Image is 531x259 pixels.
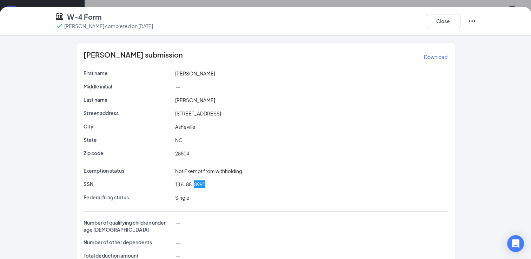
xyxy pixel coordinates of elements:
p: Last name [84,96,173,103]
button: Close [426,14,461,28]
span: 116-88-8990 [175,181,205,187]
button: Download [424,51,448,62]
span: [PERSON_NAME] [175,97,215,103]
span: [PERSON_NAME] submission [84,51,183,62]
p: Download [424,53,447,60]
p: [PERSON_NAME] completed on [DATE] [64,22,153,29]
span: Asheville [175,124,195,130]
span: [PERSON_NAME] [175,70,215,77]
p: Number of qualifying children under age [DEMOGRAPHIC_DATA] [84,219,173,233]
span: -- [175,253,180,259]
h4: W-4 Form [67,12,101,22]
p: Street address [84,109,173,117]
span: [STREET_ADDRESS] [175,110,221,117]
span: NC [175,137,182,143]
p: First name [84,69,173,77]
p: State [84,136,173,143]
svg: Checkmark [55,22,64,30]
p: Middle initial [84,83,173,90]
svg: Ellipses [468,17,476,25]
p: Exemption status [84,167,173,174]
span: 28804 [175,150,189,157]
svg: TaxGovernmentIcon [55,12,64,20]
span: -- [175,239,180,246]
p: Total deduction amount [84,252,173,259]
p: Number of other dependents [84,239,173,246]
span: Single [175,194,190,201]
span: -- [175,220,180,226]
p: Federal filing status [84,194,173,201]
span: Not Exempt from withholding [175,168,242,174]
p: SSN [84,180,173,187]
p: City [84,123,173,130]
p: Zip code [84,150,173,157]
span: -- [175,84,180,90]
div: Open Intercom Messenger [507,235,524,252]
